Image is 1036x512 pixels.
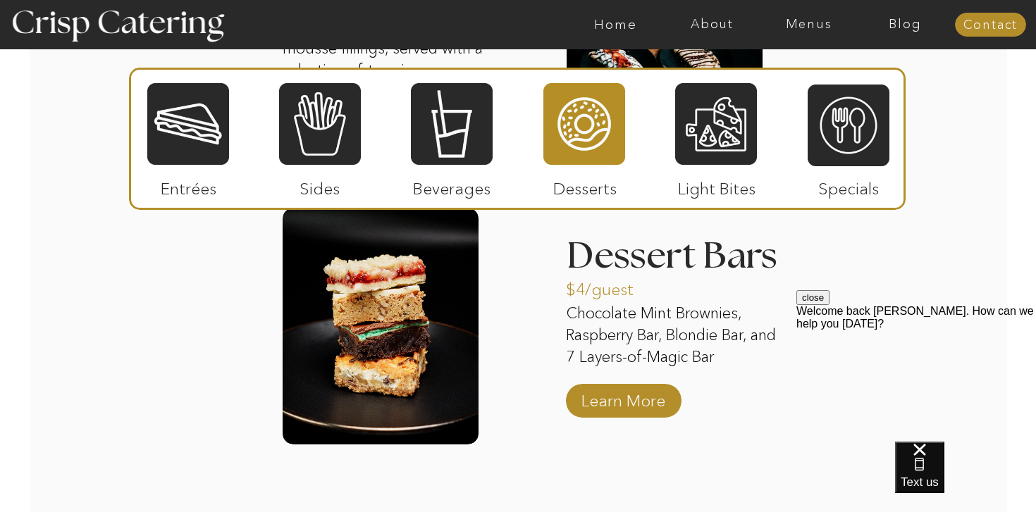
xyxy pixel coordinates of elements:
[273,165,366,206] p: Sides
[801,165,895,206] p: Specials
[405,165,498,206] p: Beverages
[567,18,664,32] a: Home
[796,290,1036,459] iframe: podium webchat widget prompt
[566,266,660,306] a: $4/guest
[670,165,763,206] p: Light Bites
[283,16,514,84] p: Strawberry, peach, and hazelnut mousse fillings, served with a selection of toppings
[760,18,857,32] a: Menus
[142,165,235,206] p: Entrées
[538,165,631,206] p: Desserts
[955,18,1026,32] a: Contact
[857,18,954,32] a: Blog
[664,18,760,32] a: About
[566,303,779,370] p: Chocolate Mint Brownies, Raspberry Bar, Blondie Bar, and 7 Layers-of-Magic Bar
[567,238,779,256] h3: Dessert Bars
[895,442,1036,512] iframe: podium webchat widget bubble
[576,377,670,418] a: Learn More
